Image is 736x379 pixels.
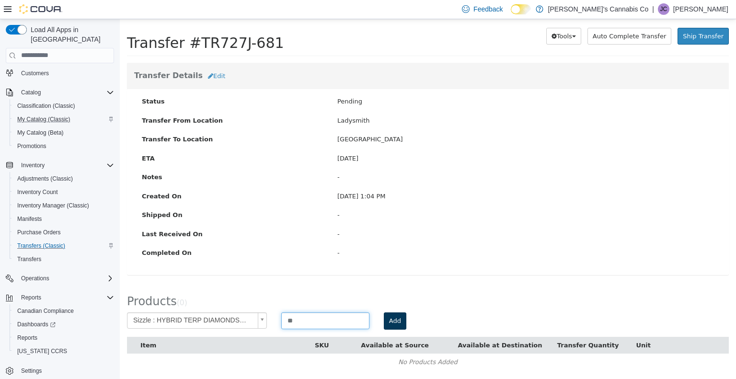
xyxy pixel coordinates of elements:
[7,293,147,310] a: Sizzle : HYBRID TERP DIAMONDS 1g
[10,331,118,345] button: Reports
[17,255,41,263] span: Transfers
[17,321,56,328] span: Dashboards
[15,210,210,220] label: Last Received On
[17,215,42,223] span: Manifests
[13,173,77,184] a: Adjustments (Classic)
[17,87,114,98] span: Catalog
[21,367,42,375] span: Settings
[241,322,311,331] button: Available at Source
[17,292,114,303] span: Reports
[17,68,53,79] a: Customers
[13,100,114,112] span: Classification (Classic)
[210,153,601,163] div: -
[10,304,118,318] button: Canadian Compliance
[17,229,61,236] span: Purchase Orders
[278,339,338,346] span: No Products Added
[10,99,118,113] button: Classification (Classic)
[15,153,210,163] label: Notes
[13,173,114,184] span: Adjustments (Classic)
[511,14,511,15] span: Dark Mode
[13,227,114,238] span: Purchase Orders
[13,319,59,330] a: Dashboards
[17,292,45,303] button: Reports
[83,48,111,66] button: Edit
[338,322,424,331] button: Available at Destination
[17,160,48,171] button: Inventory
[60,279,65,288] span: 0
[19,4,62,14] img: Cova
[13,213,114,225] span: Manifests
[15,229,210,239] label: Completed On
[17,273,53,284] button: Operations
[17,188,58,196] span: Inventory Count
[7,15,164,32] span: Transfer #TR727J-681
[13,227,65,238] a: Purchase Orders
[13,332,41,344] a: Reports
[21,322,38,331] button: Item
[17,202,89,209] span: Inventory Manager (Classic)
[10,185,118,199] button: Inventory Count
[210,191,601,201] div: -
[15,172,210,182] label: Created On
[13,114,74,125] a: My Catalog (Classic)
[13,253,114,265] span: Transfers
[17,102,75,110] span: Classification (Classic)
[10,199,118,212] button: Inventory Manager (Classic)
[210,97,601,106] div: Ladysmith
[17,129,64,137] span: My Catalog (Beta)
[17,334,37,342] span: Reports
[17,365,114,377] span: Settings
[426,9,461,26] button: Tools
[21,294,41,301] span: Reports
[10,139,118,153] button: Promotions
[15,135,210,144] label: ETA
[13,200,114,211] span: Inventory Manager (Classic)
[13,140,114,152] span: Promotions
[473,4,503,14] span: Feedback
[17,307,74,315] span: Canadian Compliance
[14,48,602,66] h3: Transfer Details
[195,322,211,331] button: SKU
[10,345,118,358] button: [US_STATE] CCRS
[13,100,79,112] a: Classification (Classic)
[27,25,114,44] span: Load All Apps in [GEOGRAPHIC_DATA]
[473,13,546,21] span: Auto Complete Transfer
[13,240,114,252] span: Transfers (Classic)
[15,115,210,125] label: Transfer To Location
[13,332,114,344] span: Reports
[210,78,601,87] div: Pending
[15,78,210,87] label: Status
[13,240,69,252] a: Transfers (Classic)
[13,319,114,330] span: Dashboards
[21,69,49,77] span: Customers
[264,293,287,310] button: Add
[17,242,65,250] span: Transfers (Classic)
[17,347,67,355] span: [US_STATE] CCRS
[558,9,609,26] button: Ship Transfer
[511,4,531,14] input: Dark Mode
[516,322,532,331] button: Unit
[8,294,134,309] span: Sizzle : HYBRID TERP DIAMONDS 1g
[210,115,601,125] div: [GEOGRAPHIC_DATA]
[21,275,49,282] span: Operations
[13,213,46,225] a: Manifests
[210,229,601,239] div: -
[17,175,73,183] span: Adjustments (Classic)
[2,86,118,99] button: Catalog
[17,273,114,284] span: Operations
[17,87,45,98] button: Catalog
[10,113,118,126] button: My Catalog (Classic)
[13,127,114,138] span: My Catalog (Beta)
[658,3,669,15] div: Jonathan Cook
[10,318,118,331] a: Dashboards
[13,305,114,317] span: Canadian Compliance
[13,114,114,125] span: My Catalog (Classic)
[13,127,68,138] a: My Catalog (Beta)
[13,200,93,211] a: Inventory Manager (Classic)
[10,172,118,185] button: Adjustments (Classic)
[13,253,45,265] a: Transfers
[437,322,501,331] button: Transfer Quantity
[7,276,57,289] span: Products
[2,159,118,172] button: Inventory
[21,89,41,96] span: Catalog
